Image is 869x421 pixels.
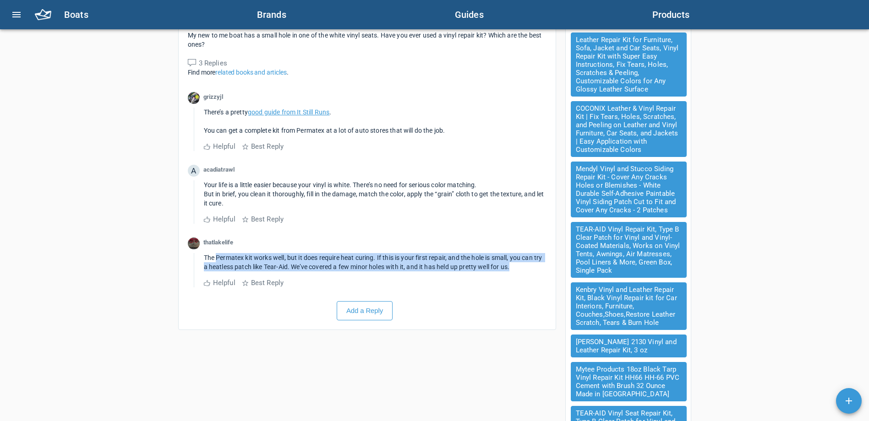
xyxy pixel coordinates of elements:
[188,165,200,177] span: A
[215,69,286,76] a: related books and articles
[203,166,235,173] span: acadiatrawl
[329,108,331,116] span: .
[35,9,51,20] img: logo-nav-a1ce161ba1cfa1de30d27ffaf15bf0db.digested.png
[213,279,235,287] span: Helpful
[576,165,676,214] a: Mendyl Vinyl and Stucco Siding Repair Kit - Cover Any Cracks Holes or Blemishes - White Durable S...
[576,286,677,327] a: Kenbry Vinyl and Leather Repair Kit, Black Vinyl Repair kit for Car Interiors, Furniture, Couches...
[188,32,543,48] span: My new to me boat has a small hole in one of the white vinyl seats. Have you ever used a vinyl re...
[188,59,196,66] img: reply_medium-76a9a4f244e009b795ea97e2ccc54d13.digested.svg
[576,104,678,154] a: COCONIX Leather & Vinyl Repair Kit | Fix Tears, Holes, Scratches, and Peeling on Leather and Viny...
[5,4,27,26] button: menu
[204,144,210,150] img: thumbsup_outline-ee0aa536bca7ab51368ebf2f2a1f703a.digested.svg
[204,127,445,134] span: You can get a complete kit from Permatex at a lot of auto stores that will do the job.
[836,388,862,414] button: Add content actions
[248,108,329,116] a: good guide from It Still Runs
[251,279,284,287] span: Best Reply
[204,216,210,222] img: thumbsup_outline-ee0aa536bca7ab51368ebf2f2a1f703a.digested.svg
[576,36,679,93] a: Leather Repair Kit for Furniture, Sofa, Jacket and Car Seats, Vinyl Repair Kit with Super Easy In...
[251,142,284,151] span: Best Reply
[337,301,393,320] button: Add a Reply
[199,59,227,67] span: 3 Replies
[204,254,544,270] span: The Permatex kit works well, but it does require heat curing. If this is your first repair, and t...
[652,7,858,22] h6: Products
[242,144,248,150] img: star_outline-80eb411607ba5ab6417fc7d8fb0618c2.digested.svg
[576,365,680,398] a: Mytee Products 18oz Black Tarp Vinyl Repair Kit HH66 HH-66 PVC Cement with Brush 32 Ounce Made in...
[204,280,210,286] img: thumbsup_outline-ee0aa536bca7ab51368ebf2f2a1f703a.digested.svg
[213,215,235,223] span: Helpful
[204,190,546,207] span: But in brief, you clean it thoroughly, fill in the damage, match the color, apply the “grain” clo...
[204,108,248,116] span: There’s a pretty
[213,142,235,151] span: Helpful
[204,181,477,189] span: Your life is a little easier because your vinyl is white. There’s no need for serious color match...
[242,216,248,222] img: star_outline-80eb411607ba5ab6417fc7d8fb0618c2.digested.svg
[242,280,248,286] img: star_outline-80eb411607ba5ab6417fc7d8fb0618c2.digested.svg
[203,93,223,100] span: grizzyjl
[257,7,455,22] h6: Brands
[576,338,677,354] a: [PERSON_NAME] 2130 Vinyl and Leather Repair Kit, 3 oz
[64,7,257,22] h6: Boats
[203,239,234,246] span: thatlakelife
[188,68,547,77] p: Find more .
[576,225,680,275] a: TEAR-AID Vinyl Repair Kit, Type B Clear Patch for Vinyl and Vinyl-Coated Materials, Works on Viny...
[455,7,652,22] h6: Guides
[29,4,57,26] button: home
[251,215,284,223] span: Best Reply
